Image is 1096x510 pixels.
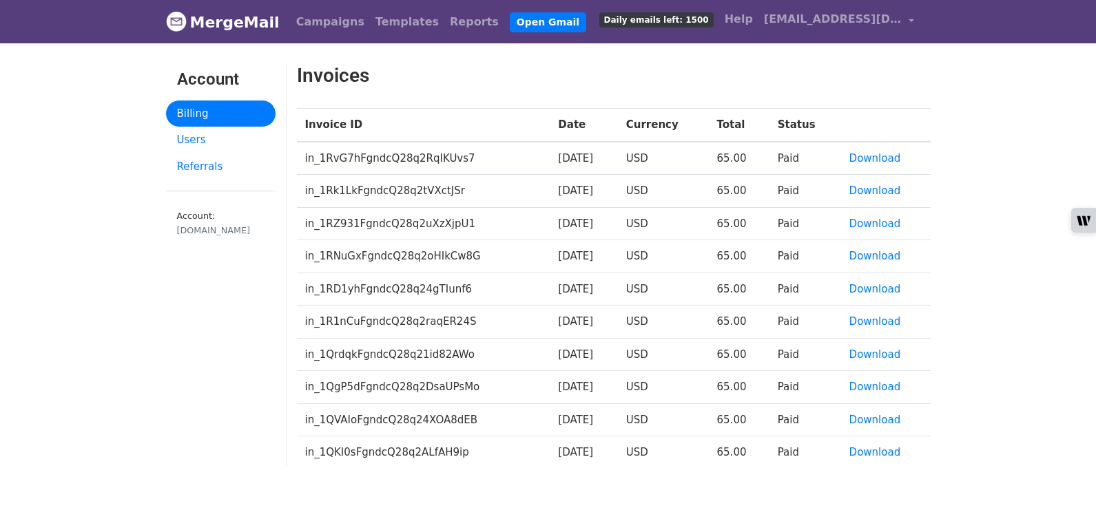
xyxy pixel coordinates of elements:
[849,184,901,197] a: Download
[297,338,550,371] td: in_1QrdqkFgndcQ28q21id82AWo
[166,11,187,32] img: MergeMail logo
[758,6,920,38] a: [EMAIL_ADDRESS][DOMAIN_NAME]
[550,207,617,240] td: [DATE]
[297,175,550,208] td: in_1Rk1LkFgndcQ28q2tVXctJSr
[297,306,550,339] td: in_1R1nCuFgndcQ28q2raqER24S
[769,403,841,436] td: Paid
[166,127,276,153] a: Users
[550,338,617,371] td: [DATE]
[618,175,709,208] td: USD
[618,403,709,436] td: USD
[849,283,901,295] a: Download
[709,273,769,306] td: 65.00
[709,142,769,175] td: 65.00
[849,217,901,230] a: Download
[849,446,901,458] a: Download
[849,152,901,164] a: Download
[849,315,901,328] a: Download
[550,273,617,306] td: [DATE]
[618,109,709,142] th: Currency
[618,273,709,306] td: USD
[550,371,617,404] td: [DATE]
[618,240,709,273] td: USD
[618,371,709,404] td: USD
[709,109,769,142] th: Total
[297,273,550,306] td: in_1RD1yhFgndcQ28q24gTIunf6
[769,371,841,404] td: Paid
[291,8,370,36] a: Campaigns
[177,211,265,237] small: Account:
[709,371,769,404] td: 65.00
[709,207,769,240] td: 65.00
[709,240,769,273] td: 65.00
[550,109,617,142] th: Date
[849,250,901,262] a: Download
[618,207,709,240] td: USD
[550,142,617,175] td: [DATE]
[769,240,841,273] td: Paid
[618,436,709,469] td: USD
[166,8,280,36] a: MergeMail
[709,338,769,371] td: 65.00
[550,306,617,339] td: [DATE]
[599,12,714,28] span: Daily emails left: 1500
[297,436,550,469] td: in_1QKI0sFgndcQ28q2ALfAH9ip
[297,403,550,436] td: in_1QVAIoFgndcQ28q24XOA8dEB
[444,8,504,36] a: Reports
[769,109,841,142] th: Status
[709,403,769,436] td: 65.00
[297,240,550,273] td: in_1RNuGxFgndcQ28q2oHIkCw8G
[177,70,265,89] h3: Account
[297,207,550,240] td: in_1RZ931FgndcQ28q2uXzXjpU1
[769,273,841,306] td: Paid
[849,381,901,393] a: Download
[370,8,444,36] a: Templates
[709,306,769,339] td: 65.00
[297,142,550,175] td: in_1RvG7hFgndcQ28q2RqIKUvs7
[177,224,265,237] div: [DOMAIN_NAME]
[849,414,901,426] a: Download
[849,348,901,361] a: Download
[166,100,276,127] a: Billing
[618,142,709,175] td: USD
[769,175,841,208] td: Paid
[618,338,709,371] td: USD
[297,64,822,87] h2: Invoices
[769,207,841,240] td: Paid
[297,371,550,404] td: in_1QgP5dFgndcQ28q2DsaUPsMo
[709,175,769,208] td: 65.00
[618,306,709,339] td: USD
[166,153,276,180] a: Referrals
[550,403,617,436] td: [DATE]
[719,6,758,33] a: Help
[297,109,550,142] th: Invoice ID
[510,12,586,32] a: Open Gmail
[709,436,769,469] td: 65.00
[769,338,841,371] td: Paid
[769,306,841,339] td: Paid
[769,436,841,469] td: Paid
[764,11,902,28] span: [EMAIL_ADDRESS][DOMAIN_NAME]
[594,6,719,33] a: Daily emails left: 1500
[550,175,617,208] td: [DATE]
[550,436,617,469] td: [DATE]
[550,240,617,273] td: [DATE]
[769,142,841,175] td: Paid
